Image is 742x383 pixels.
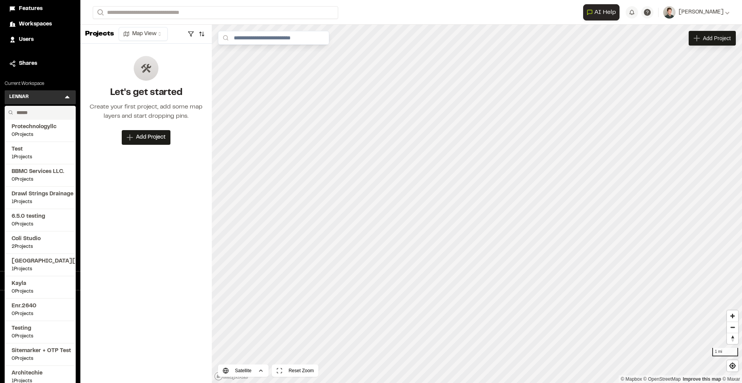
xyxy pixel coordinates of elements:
a: Mapbox logo [214,372,248,381]
span: Users [19,36,34,44]
span: 0 Projects [12,221,69,228]
span: Add Project [703,34,731,42]
a: Shares [9,59,71,68]
span: Features [19,5,43,13]
a: Testing0Projects [12,324,69,340]
a: Users [9,36,71,44]
button: Zoom in [727,310,738,322]
span: Add Project [136,134,165,141]
button: Reset Zoom [272,364,318,377]
span: Workspaces [19,20,52,29]
a: Kayla0Projects [12,280,69,295]
h2: Let's get started [87,87,206,99]
p: Current Workspace [5,80,76,87]
span: 0 Projects [12,355,69,362]
button: Reset bearing to north [727,333,738,344]
span: 0 Projects [12,310,69,317]
button: Satellite [218,364,269,377]
a: Maxar [722,376,740,382]
span: Enr.2640 [12,302,69,310]
a: Coli Studio2Projects [12,235,69,250]
div: Create your first project, add some map layers and start dropping pins. [87,102,206,121]
button: Find my location [727,360,738,371]
span: 1 Projects [12,266,69,273]
a: Drawl Strings Drainage1Projects [12,190,69,205]
span: 6.5.0 testing [12,212,69,221]
a: Workspaces [9,20,71,29]
a: Mapbox [621,376,642,382]
span: Kayla [12,280,69,288]
a: Features [9,5,71,13]
span: Test [12,145,69,154]
span: 0 Projects [12,333,69,340]
a: 6.5.0 testing0Projects [12,212,69,228]
a: Protechnologyllc0Projects [12,123,69,138]
span: 0 Projects [12,131,69,138]
p: Projects [85,29,114,39]
span: 0 Projects [12,176,69,183]
a: Test1Projects [12,145,69,161]
span: [PERSON_NAME] [679,8,723,17]
button: Search [93,6,107,19]
a: Enr.26400Projects [12,302,69,317]
span: 1 Projects [12,154,69,161]
span: 0 Projects [12,288,69,295]
button: Add Project [122,130,170,145]
span: Protechnologyllc [12,123,69,131]
span: Sitemarker + OTP Test [12,347,69,355]
button: [PERSON_NAME] [663,6,730,19]
span: BBMC Services LLC. [12,168,69,176]
a: Sitemarker + OTP Test0Projects [12,347,69,362]
span: [GEOGRAPHIC_DATA][US_STATE] [12,257,69,266]
img: User [663,6,676,19]
div: Open AI Assistant [583,4,623,20]
a: OpenStreetMap [643,376,681,382]
span: Drawl Strings Drainage [12,190,69,198]
span: 2 Projects [12,243,69,250]
a: Map feedback [683,376,721,382]
h3: LENNAR [9,93,29,101]
span: Architechie [12,369,69,378]
div: 1 mi [712,348,738,356]
a: BBMC Services LLC.0Projects [12,168,69,183]
button: Open AI Assistant [583,4,619,20]
span: AI Help [594,8,616,17]
button: Zoom out [727,322,738,333]
span: Coli Studio [12,235,69,243]
span: Testing [12,324,69,333]
a: [GEOGRAPHIC_DATA][US_STATE]1Projects [12,257,69,273]
span: Shares [19,59,37,68]
span: 1 Projects [12,198,69,205]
